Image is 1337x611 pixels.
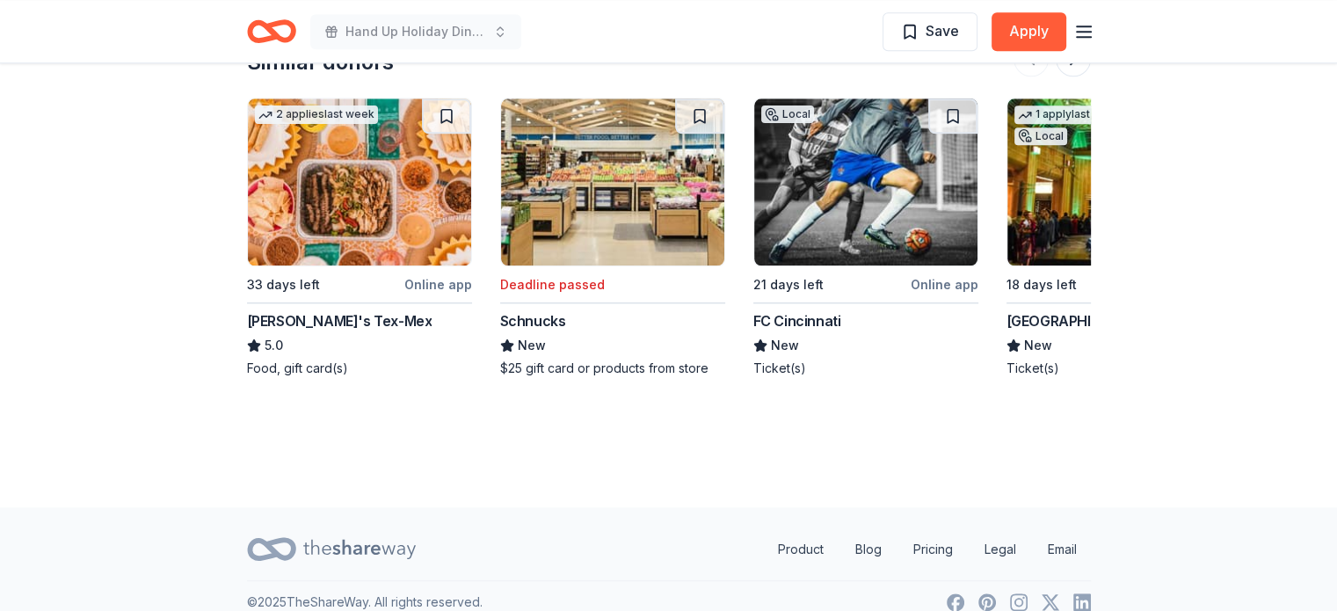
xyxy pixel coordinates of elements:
[500,98,725,377] a: Image for SchnucksDeadline passedSchnucksNew$25 gift card or products from store
[255,105,378,124] div: 2 applies last week
[265,335,283,356] span: 5.0
[404,273,472,295] div: Online app
[753,98,978,377] a: Image for FC CincinnatiLocal21 days leftOnline appFC CincinnatiNewTicket(s)
[841,532,896,567] a: Blog
[970,532,1030,567] a: Legal
[1006,360,1232,377] div: Ticket(s)
[911,273,978,295] div: Online app
[1007,98,1231,265] img: Image for Cincinnati Museum Center
[764,532,838,567] a: Product
[753,310,841,331] div: FC Cincinnati
[248,98,471,265] img: Image for Chuy's Tex-Mex
[500,310,566,331] div: Schnucks
[899,532,967,567] a: Pricing
[500,360,725,377] div: $25 gift card or products from store
[926,19,959,42] span: Save
[1014,127,1067,145] div: Local
[247,98,472,377] a: Image for Chuy's Tex-Mex2 applieslast week33 days leftOnline app[PERSON_NAME]'s Tex-Mex5.0Food, g...
[1024,335,1052,356] span: New
[247,274,320,295] div: 33 days left
[518,335,546,356] span: New
[345,21,486,42] span: Hand Up Holiday Dinner and Auction
[247,360,472,377] div: Food, gift card(s)
[1014,105,1125,124] div: 1 apply last week
[1006,98,1232,377] a: Image for Cincinnati Museum Center1 applylast weekLocal18 days leftOnline app[GEOGRAPHIC_DATA]New...
[501,98,724,265] img: Image for Schnucks
[310,14,521,49] button: Hand Up Holiday Dinner and Auction
[247,11,296,52] a: Home
[1006,310,1150,331] div: [GEOGRAPHIC_DATA]
[500,274,605,295] div: Deadline passed
[247,310,432,331] div: [PERSON_NAME]'s Tex-Mex
[761,105,814,123] div: Local
[754,98,977,265] img: Image for FC Cincinnati
[753,360,978,377] div: Ticket(s)
[764,532,1091,567] nav: quick links
[992,12,1066,51] button: Apply
[883,12,977,51] button: Save
[1034,532,1091,567] a: Email
[753,274,824,295] div: 21 days left
[1006,274,1077,295] div: 18 days left
[771,335,799,356] span: New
